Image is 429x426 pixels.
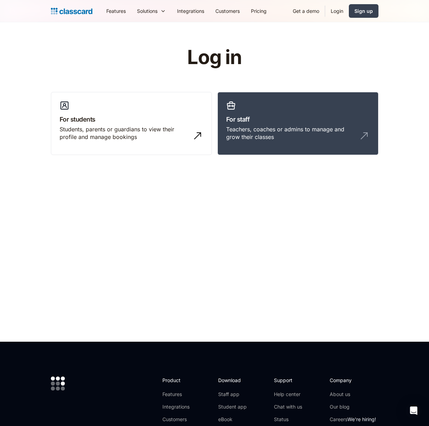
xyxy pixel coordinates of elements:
[330,403,376,410] a: Our blog
[226,115,370,124] h3: For staff
[217,92,378,155] a: For staffTeachers, coaches or admins to manage and grow their classes
[330,391,376,398] a: About us
[347,416,376,422] span: We're hiring!
[218,377,247,384] h2: Download
[218,403,247,410] a: Student app
[218,416,247,423] a: eBook
[330,377,376,384] h2: Company
[274,416,302,423] a: Status
[162,377,200,384] h2: Product
[101,3,131,19] a: Features
[325,3,349,19] a: Login
[104,47,325,68] h1: Log in
[349,4,378,18] a: Sign up
[226,125,356,141] div: Teachers, coaches or admins to manage and grow their classes
[210,3,245,19] a: Customers
[162,403,200,410] a: Integrations
[162,416,200,423] a: Customers
[287,3,325,19] a: Get a demo
[51,6,92,16] a: home
[60,125,189,141] div: Students, parents or guardians to view their profile and manage bookings
[162,391,200,398] a: Features
[131,3,171,19] div: Solutions
[274,403,302,410] a: Chat with us
[274,377,302,384] h2: Support
[137,7,158,15] div: Solutions
[60,115,203,124] h3: For students
[330,416,376,423] a: CareersWe're hiring!
[274,391,302,398] a: Help center
[354,7,373,15] div: Sign up
[51,92,212,155] a: For studentsStudents, parents or guardians to view their profile and manage bookings
[171,3,210,19] a: Integrations
[218,391,247,398] a: Staff app
[405,402,422,419] div: Open Intercom Messenger
[245,3,272,19] a: Pricing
